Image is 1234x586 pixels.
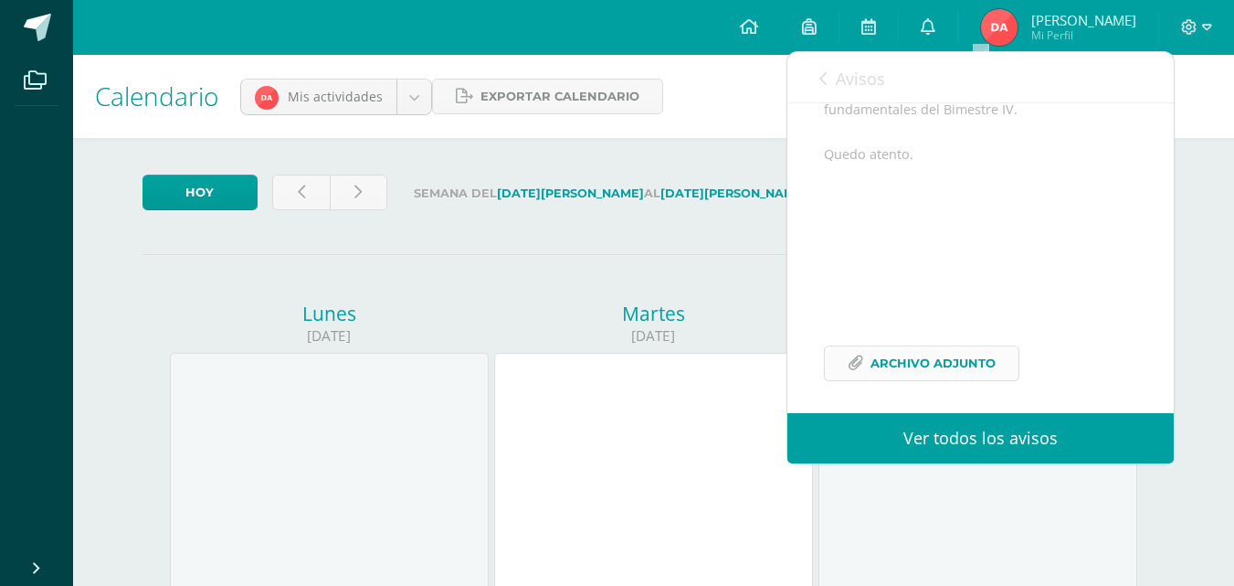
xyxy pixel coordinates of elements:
[255,86,279,110] img: 8f6f627d814b5fa33a2927c79de9c204.png
[288,88,383,105] span: Mis actividades
[836,68,885,90] span: Avisos
[870,346,996,380] span: Archivo Adjunto
[981,9,1018,46] img: 1a6bbe14c265f61cfe1406f5602cd47d.png
[142,175,258,210] a: Hoy
[1031,27,1136,43] span: Mi Perfil
[170,326,489,346] div: [DATE]
[824,9,1137,403] div: Estimados padres de familia. Reciban un saludo cordial. Adjunto encontrarán información important...
[241,80,431,114] a: Mis actividades
[824,346,1019,381] a: Archivo Adjunto
[432,79,663,114] a: Exportar calendario
[660,186,807,200] strong: [DATE][PERSON_NAME]
[480,80,639,113] span: Exportar calendario
[1031,11,1136,29] span: [PERSON_NAME]
[494,301,813,326] div: Martes
[170,301,489,326] div: Lunes
[497,186,644,200] strong: [DATE][PERSON_NAME]
[402,175,819,212] label: Semana del al
[787,413,1174,463] a: Ver todos los avisos
[494,326,813,346] div: [DATE]
[95,79,218,113] span: Calendario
